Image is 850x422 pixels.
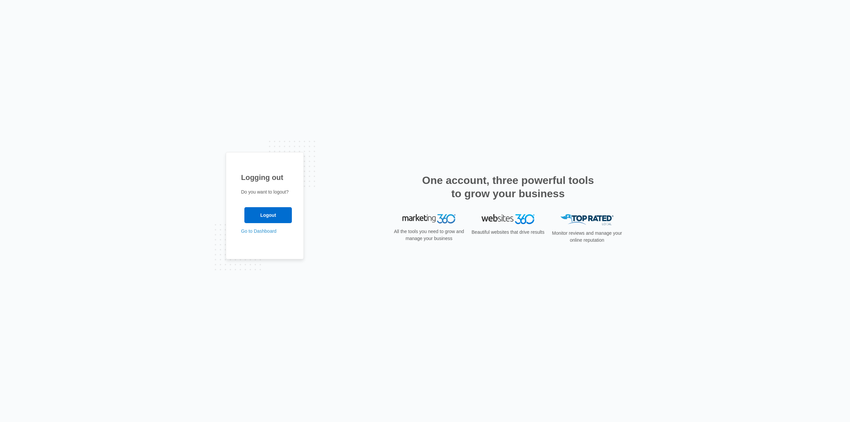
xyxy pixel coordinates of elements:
img: Top Rated Local [560,214,614,225]
img: Marketing 360 [402,214,456,223]
p: Monitor reviews and manage your online reputation [550,230,624,244]
p: Do you want to logout? [241,189,289,196]
h2: One account, three powerful tools to grow your business [420,174,596,200]
p: All the tools you need to grow and manage your business [392,228,466,242]
img: Websites 360 [481,214,535,224]
a: Go to Dashboard [241,228,277,234]
input: Logout [244,207,292,223]
h1: Logging out [241,172,289,183]
p: Beautiful websites that drive results [471,229,545,236]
